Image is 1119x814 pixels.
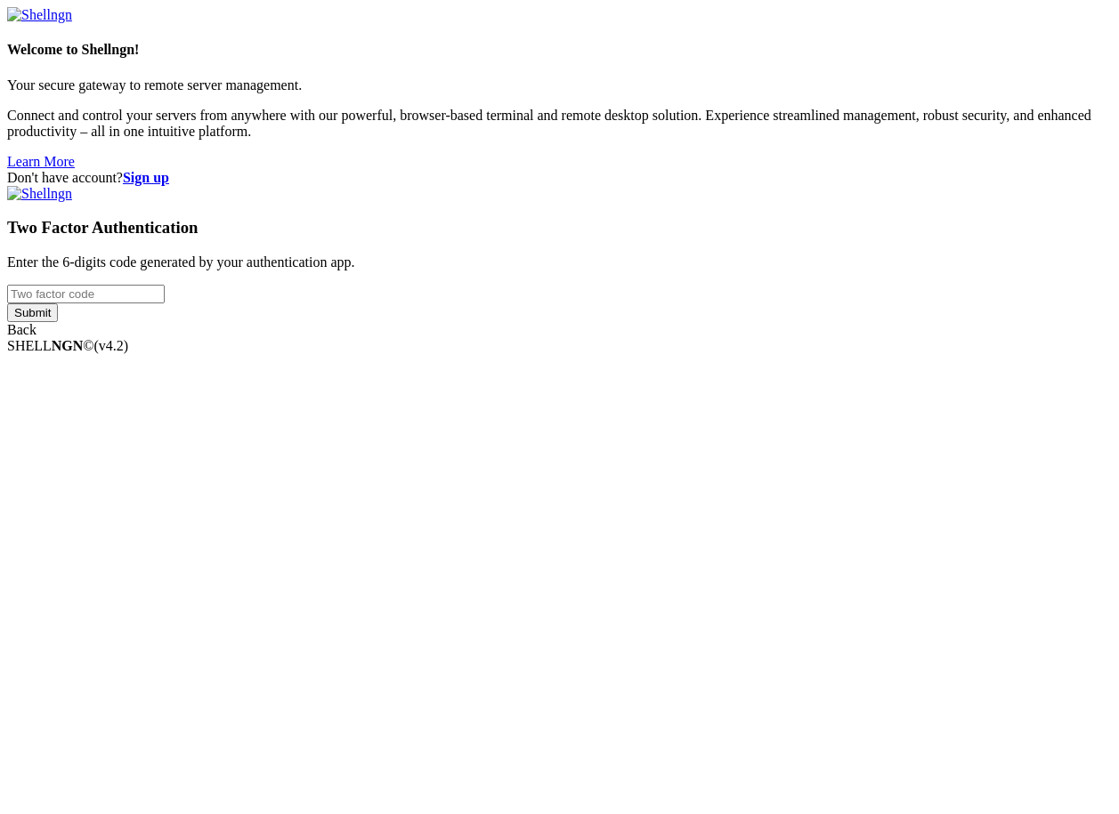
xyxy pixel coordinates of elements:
[7,7,72,23] img: Shellngn
[52,338,84,353] b: NGN
[7,254,1112,270] p: Enter the 6-digits code generated by your authentication app.
[7,108,1112,140] p: Connect and control your servers from anywhere with our powerful, browser-based terminal and remo...
[123,170,169,185] a: Sign up
[94,338,129,353] span: 4.2.0
[7,322,36,337] a: Back
[7,186,72,202] img: Shellngn
[7,218,1112,238] h3: Two Factor Authentication
[7,285,165,303] input: Two factor code
[7,77,1112,93] p: Your secure gateway to remote server management.
[7,154,75,169] a: Learn More
[7,338,128,353] span: SHELL ©
[7,303,58,322] input: Submit
[7,42,1112,58] h4: Welcome to Shellngn!
[7,170,1112,186] div: Don't have account?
